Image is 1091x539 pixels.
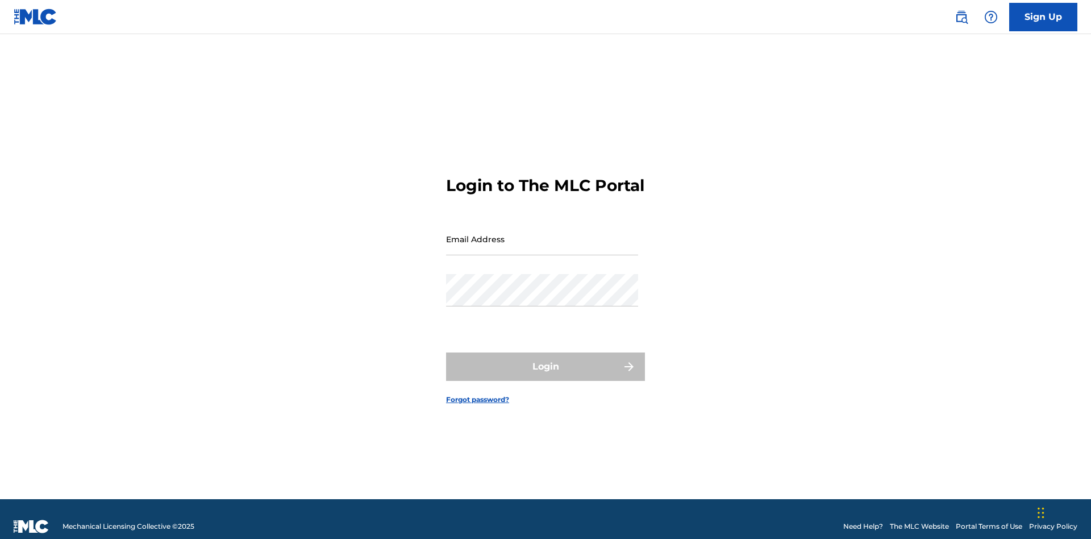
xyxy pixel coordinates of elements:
iframe: Chat Widget [1034,484,1091,539]
a: Public Search [950,6,973,28]
img: MLC Logo [14,9,57,25]
div: Drag [1038,496,1044,530]
h3: Login to The MLC Portal [446,176,644,196]
a: The MLC Website [890,521,949,532]
span: Mechanical Licensing Collective © 2025 [63,521,194,532]
img: help [984,10,998,24]
a: Sign Up [1009,3,1077,31]
a: Forgot password? [446,395,509,405]
img: search [955,10,968,24]
a: Privacy Policy [1029,521,1077,532]
img: logo [14,520,49,533]
a: Portal Terms of Use [956,521,1022,532]
div: Help [980,6,1002,28]
a: Need Help? [843,521,883,532]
